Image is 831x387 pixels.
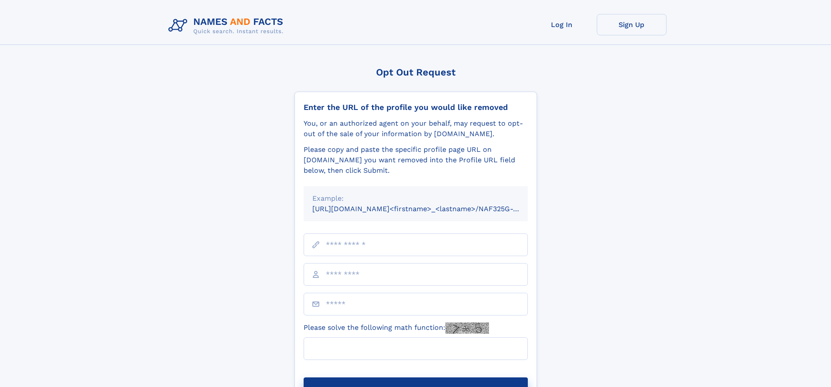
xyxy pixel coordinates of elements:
[165,14,291,38] img: Logo Names and Facts
[294,67,537,78] div: Opt Out Request
[304,118,528,139] div: You, or an authorized agent on your behalf, may request to opt-out of the sale of your informatio...
[304,322,489,334] label: Please solve the following math function:
[304,144,528,176] div: Please copy and paste the specific profile page URL on [DOMAIN_NAME] you want removed into the Pr...
[304,103,528,112] div: Enter the URL of the profile you would like removed
[597,14,667,35] a: Sign Up
[312,193,519,204] div: Example:
[312,205,544,213] small: [URL][DOMAIN_NAME]<firstname>_<lastname>/NAF325G-xxxxxxxx
[527,14,597,35] a: Log In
